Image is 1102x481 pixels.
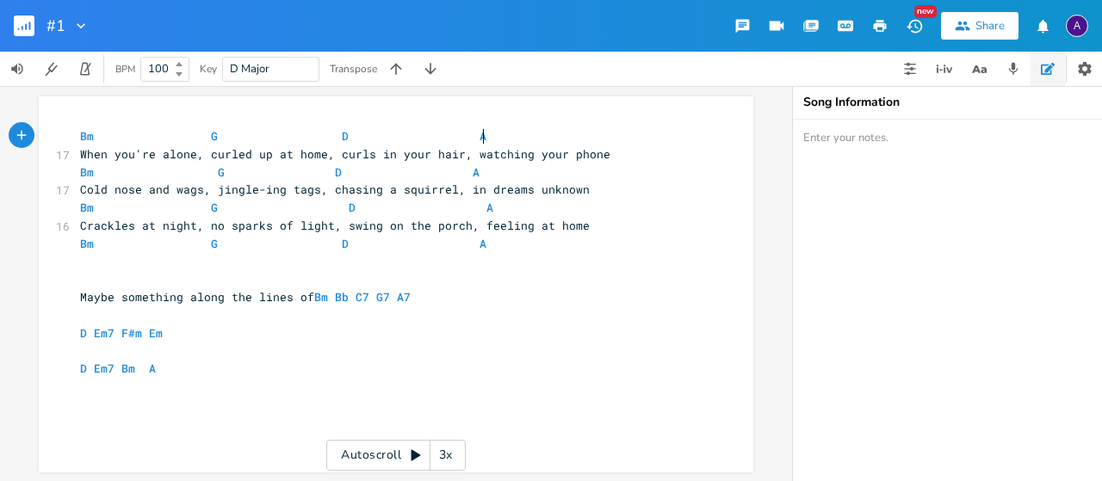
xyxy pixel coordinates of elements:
[230,61,269,77] span: D Major
[211,128,218,144] span: G
[473,164,480,180] span: A
[211,236,218,251] span: G
[342,236,349,251] span: D
[94,361,115,376] span: Em7
[486,200,493,215] span: A
[326,440,466,471] div: Autoscroll
[342,128,349,144] span: D
[200,64,217,74] div: Key
[121,325,142,341] span: F#m
[80,289,424,305] span: Maybe something along the lines of
[80,361,87,376] span: D
[914,5,937,18] div: New
[80,236,94,251] span: Bm
[149,361,156,376] span: A
[897,10,932,41] button: New
[80,200,94,215] span: Bm
[149,325,163,341] span: Em
[480,128,486,144] span: A
[941,12,1018,40] button: Share
[356,289,369,305] span: C7
[80,128,94,144] span: Bm
[115,65,135,74] div: BPM
[376,289,390,305] span: G7
[80,164,94,180] span: Bm
[80,146,610,162] span: When you're alone, curled up at home, curls in your hair, watching your phone
[80,325,87,341] span: D
[397,289,411,305] span: A7
[80,218,590,233] span: Crackles at night, no sparks of light, swing on the porch, feeling at home
[975,18,1005,34] div: Share
[211,200,218,215] span: G
[330,64,377,74] div: Transpose
[314,289,328,305] span: Bm
[480,236,486,251] span: A
[46,18,65,34] span: #1
[121,361,135,376] span: Bm
[1066,15,1088,37] div: AJ
[218,164,225,180] span: G
[1066,6,1088,46] button: A
[94,325,115,341] span: Em7
[335,164,342,180] span: D
[335,289,349,305] span: Bb
[430,440,461,471] div: 3x
[80,182,590,197] span: Cold nose and wags, jingle-ing tags, chasing a squirrel, in dreams unknown
[349,200,356,215] span: D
